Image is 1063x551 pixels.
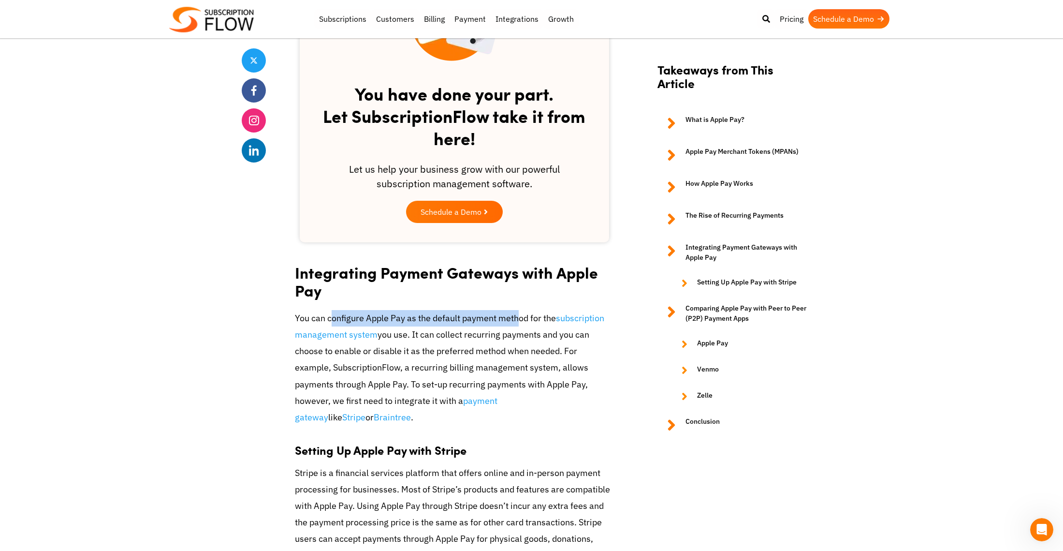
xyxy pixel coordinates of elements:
[657,179,812,196] a: How Apple Pay Works
[775,9,808,29] a: Pricing
[672,390,812,402] a: Zelle
[657,242,812,263] a: Integrating Payment Gateways with Apple Pay
[374,412,411,423] a: Braintree
[657,62,812,100] h2: Takeaways from This Article
[319,73,590,152] h2: You have done your part. Let SubscriptionFlow take it from here!
[657,417,812,434] a: Conclusion
[371,9,419,29] a: Customers
[419,9,450,29] a: Billing
[314,9,371,29] a: Subscriptions
[295,433,614,457] h3: Setting Up Apple Pay with Stripe
[657,115,812,132] a: What is Apple Pay?
[295,310,614,426] p: You can configure Apple Pay as the default payment method for the you use. It can collect recurri...
[450,9,491,29] a: Payment
[491,9,543,29] a: Integrations
[657,210,812,228] a: The Rise of Recurring Payments
[543,9,579,29] a: Growth
[169,7,254,32] img: Subscriptionflow
[808,9,889,29] a: Schedule a Demo
[406,201,503,223] a: Schedule a Demo
[657,147,812,164] a: Apple Pay Merchant Tokens (MPANs)
[672,277,812,289] a: Setting Up Apple Pay with Stripe
[672,338,812,350] a: Apple Pay
[319,162,590,201] div: Let us help your business grow with our powerful subscription management software.
[672,364,812,376] a: Venmo
[421,208,481,216] span: Schedule a Demo
[342,412,365,423] a: Stripe
[1030,518,1053,541] iframe: Intercom live chat
[295,254,614,302] h2: Integrating Payment Gateways with Apple Pay
[657,303,812,324] a: Comparing Apple Pay with Peer to Peer (P2P) Payment Apps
